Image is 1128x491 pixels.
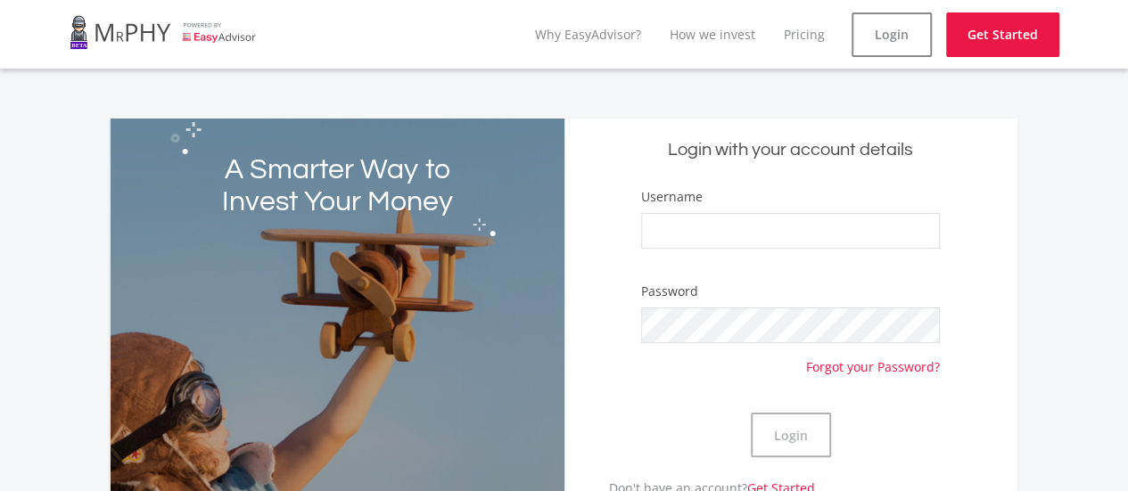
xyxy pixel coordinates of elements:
a: Get Started [946,12,1059,57]
a: Forgot your Password? [806,343,940,376]
h2: A Smarter Way to Invest Your Money [202,154,473,218]
a: Login [852,12,932,57]
a: How we invest [670,26,755,43]
button: Login [751,413,831,457]
a: Why EasyAdvisor? [535,26,641,43]
label: Username [641,188,703,206]
a: Pricing [784,26,825,43]
h5: Login with your account details [578,138,1004,162]
label: Password [641,282,698,300]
